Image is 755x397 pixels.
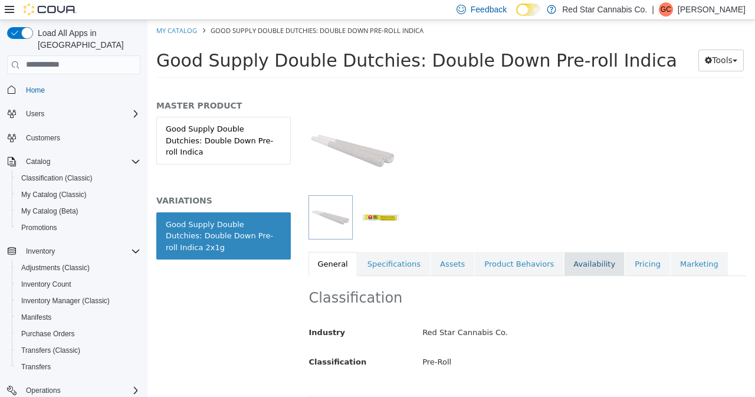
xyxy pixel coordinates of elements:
[17,221,62,235] a: Promotions
[17,310,56,324] a: Manifests
[9,30,530,51] span: Good Supply Double Dutchies: Double Down Pre-roll Indica
[17,360,140,374] span: Transfers
[21,362,51,372] span: Transfers
[266,303,607,323] div: Red Star Cannabis Co.
[21,244,60,258] button: Inventory
[266,332,607,353] div: Pre-Roll
[2,243,145,260] button: Inventory
[17,261,140,275] span: Adjustments (Classic)
[21,223,57,232] span: Promotions
[26,386,61,395] span: Operations
[523,232,580,257] a: Marketing
[17,221,140,235] span: Promotions
[12,186,145,203] button: My Catalog (Classic)
[12,309,145,326] button: Manifests
[21,280,71,289] span: Inventory Count
[2,81,145,99] button: Home
[9,80,143,91] h5: MASTER PRODUCT
[652,2,654,17] p: |
[21,130,140,145] span: Customers
[9,97,143,145] a: Good Supply Double Dutchies: Double Down Pre-roll Indica
[161,232,210,257] a: General
[416,232,477,257] a: Availability
[161,87,250,175] img: 150
[21,173,93,183] span: Classification (Classic)
[12,203,145,219] button: My Catalog (Beta)
[21,83,140,97] span: Home
[162,337,219,346] span: Classification
[659,2,673,17] div: Gianfranco Catalano
[551,29,596,51] button: Tools
[17,343,140,357] span: Transfers (Classic)
[17,204,140,218] span: My Catalog (Beta)
[21,329,75,339] span: Purchase Orders
[63,6,276,15] span: Good Supply Double Dutchies: Double Down Pre-roll Indica
[26,86,45,95] span: Home
[17,310,140,324] span: Manifests
[283,232,327,257] a: Assets
[21,155,55,169] button: Catalog
[661,2,671,17] span: GC
[2,153,145,170] button: Catalog
[17,204,83,218] a: My Catalog (Beta)
[21,107,49,121] button: Users
[12,342,145,359] button: Transfers (Classic)
[12,170,145,186] button: Classification (Classic)
[9,175,143,186] h5: VARIATIONS
[21,155,140,169] span: Catalog
[12,359,145,375] button: Transfers
[33,27,140,51] span: Load All Apps in [GEOGRAPHIC_DATA]
[21,346,80,355] span: Transfers (Classic)
[516,4,541,16] input: Dark Mode
[21,107,140,121] span: Users
[17,188,91,202] a: My Catalog (Classic)
[2,106,145,122] button: Users
[21,131,65,145] a: Customers
[26,133,60,143] span: Customers
[21,244,140,258] span: Inventory
[17,188,140,202] span: My Catalog (Classic)
[12,219,145,236] button: Promotions
[12,326,145,342] button: Purchase Orders
[17,294,140,308] span: Inventory Manager (Classic)
[678,2,746,17] p: [PERSON_NAME]
[17,294,114,308] a: Inventory Manager (Classic)
[17,327,140,341] span: Purchase Orders
[26,157,50,166] span: Catalog
[562,2,647,17] p: Red Star Cannabis Co.
[471,4,507,15] span: Feedback
[24,4,77,15] img: Cova
[162,269,599,287] h2: Classification
[21,190,87,199] span: My Catalog (Classic)
[26,109,44,119] span: Users
[17,261,94,275] a: Adjustments (Classic)
[17,277,76,291] a: Inventory Count
[21,83,50,97] a: Home
[9,6,50,15] a: My Catalog
[162,308,198,317] span: Industry
[211,232,283,257] a: Specifications
[12,276,145,293] button: Inventory Count
[21,206,78,216] span: My Catalog (Beta)
[327,232,416,257] a: Product Behaviors
[17,360,55,374] a: Transfers
[17,171,97,185] a: Classification (Classic)
[26,247,55,256] span: Inventory
[478,232,523,257] a: Pricing
[21,263,90,273] span: Adjustments (Classic)
[17,277,140,291] span: Inventory Count
[17,171,140,185] span: Classification (Classic)
[18,199,134,234] div: Good Supply Double Dutchies: Double Down Pre-roll Indica 2x1g
[12,260,145,276] button: Adjustments (Classic)
[21,313,51,322] span: Manifests
[12,293,145,309] button: Inventory Manager (Classic)
[17,343,85,357] a: Transfers (Classic)
[2,129,145,146] button: Customers
[21,296,110,306] span: Inventory Manager (Classic)
[17,327,80,341] a: Purchase Orders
